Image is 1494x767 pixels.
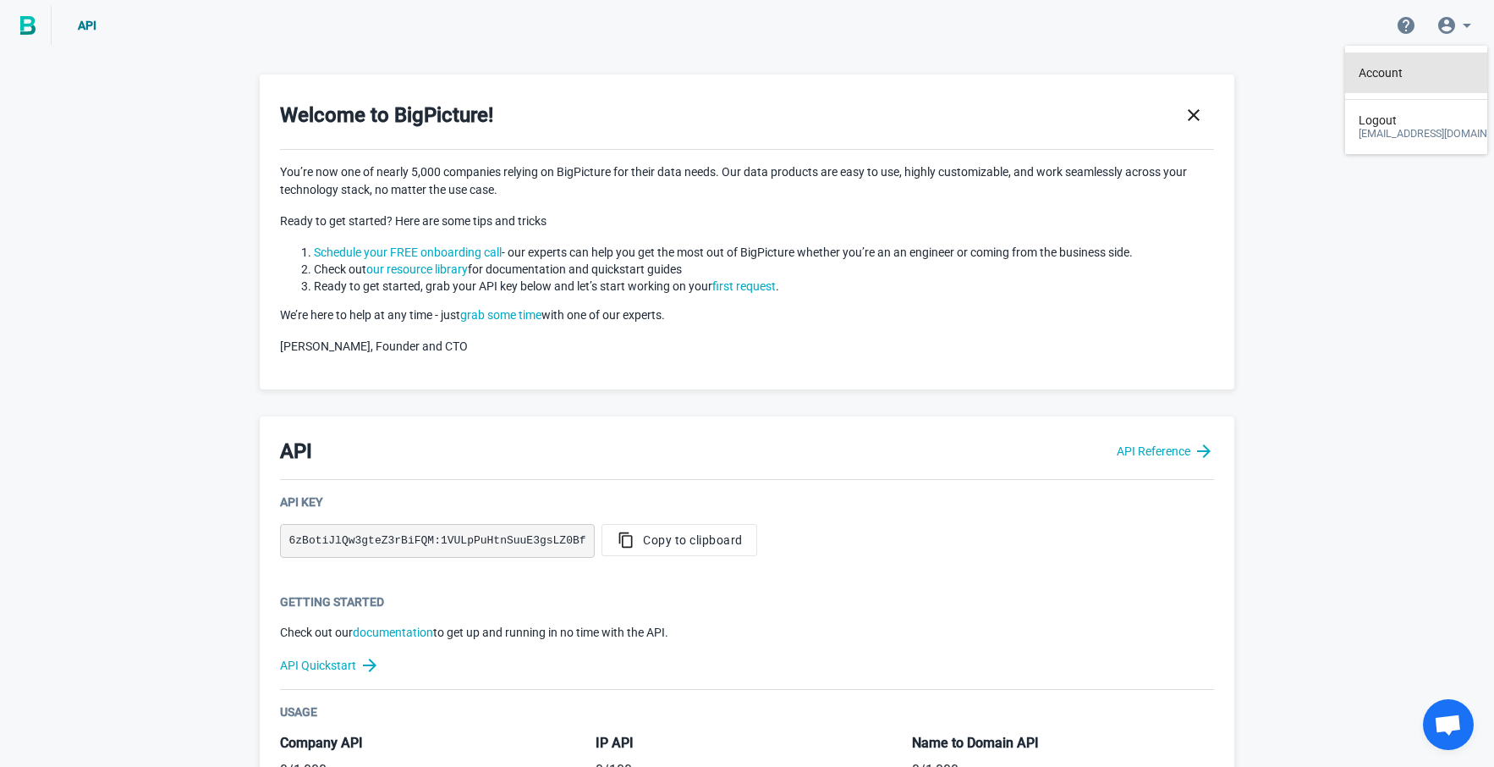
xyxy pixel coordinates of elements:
img: BigPicture.io [20,16,36,35]
h5: Company API [280,734,582,753]
h5: IP API [596,734,898,753]
p: Check out our to get up and running in no time with the API. [280,624,1214,642]
h3: API [280,437,312,466]
a: Schedule your FREE onboarding call [314,246,502,259]
a: grab some time [460,308,541,322]
div: Getting Started [280,593,1214,610]
div: API Key [280,494,1214,510]
a: API Reference [1117,441,1214,461]
a: API Quickstart [280,655,1214,676]
p: We’re here to help at any time - just with one of our experts. [280,306,1214,324]
p: Ready to get started? Here are some tips and tricks [280,212,1214,230]
li: - our experts can help you get the most out of BigPicture whether you’re an an engineer or coming... [314,244,1214,261]
button: Copy to clipboard [601,524,757,556]
a: our resource library [366,262,468,276]
h5: Name to Domain API [912,734,1214,753]
div: Open chat [1423,699,1474,750]
p: You’re now one of nearly 5,000 companies relying on BigPicture for their data needs. Our data pro... [280,163,1214,199]
li: Check out for documentation and quickstart guides [314,261,1214,278]
a: documentation [353,626,433,639]
span: Copy to clipboard [616,532,743,549]
span: API [78,19,96,32]
a: first request [712,279,776,293]
h3: Welcome to BigPicture! [280,101,493,130]
div: Usage [280,704,1214,720]
pre: 6zBotiJlQw3gteZ3rBiFQM:1VULpPuHtnSuuE3gsLZ0Bf [280,524,595,558]
span: Account [1359,66,1403,80]
p: [PERSON_NAME], Founder and CTO [280,338,1214,356]
li: Ready to get started, grab your API key below and let’s start working on your . [314,278,1214,295]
